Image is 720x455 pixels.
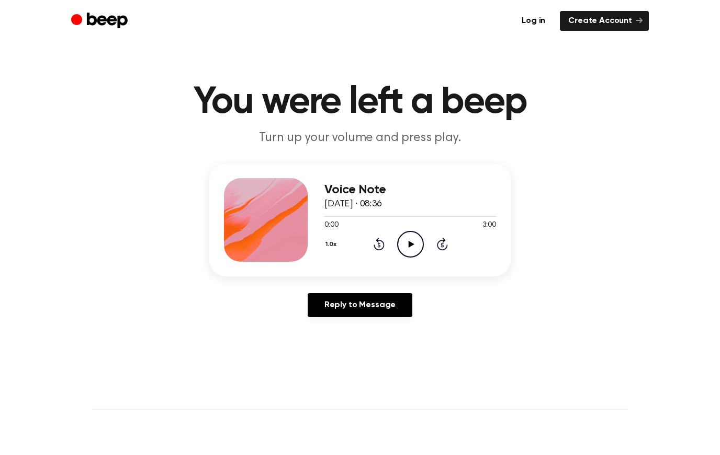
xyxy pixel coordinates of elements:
span: 3:00 [482,220,496,231]
a: Log in [513,11,554,31]
a: Create Account [560,11,649,31]
button: 1.0x [324,236,341,253]
span: 0:00 [324,220,338,231]
a: Reply to Message [308,293,412,317]
span: [DATE] · 08:36 [324,200,382,209]
a: Beep [71,11,130,31]
h3: Voice Note [324,183,496,197]
h1: You were left a beep [92,84,628,121]
p: Turn up your volume and press play. [159,130,561,147]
